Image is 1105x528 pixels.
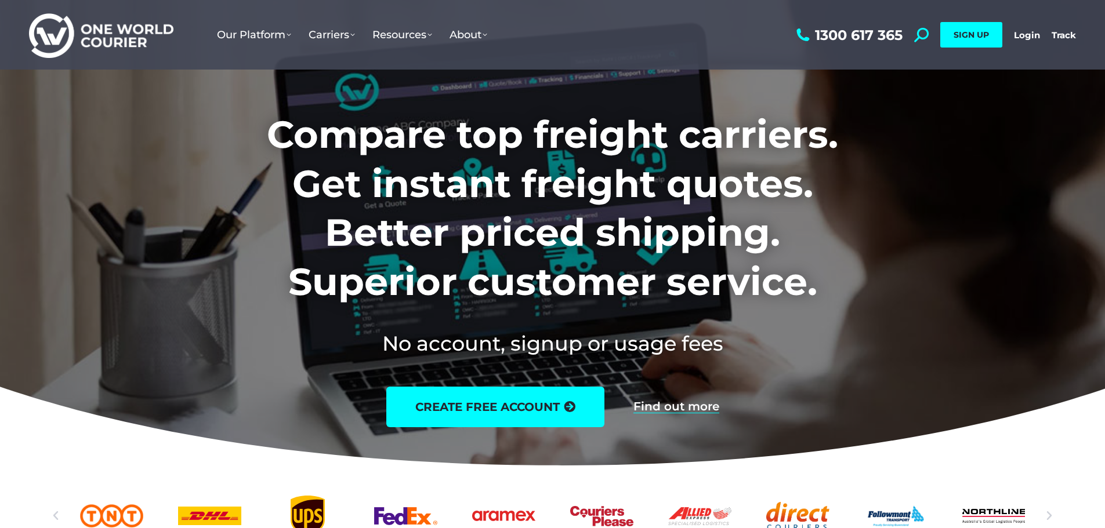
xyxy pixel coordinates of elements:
a: create free account [386,387,604,427]
a: Login [1014,30,1040,41]
a: Our Platform [208,17,300,53]
a: SIGN UP [940,22,1002,48]
a: Track [1052,30,1076,41]
span: About [450,28,487,41]
span: SIGN UP [954,30,989,40]
a: Resources [364,17,441,53]
img: One World Courier [29,12,173,59]
h2: No account, signup or usage fees [190,329,915,358]
a: Carriers [300,17,364,53]
a: Find out more [633,400,719,413]
span: Our Platform [217,28,291,41]
span: Resources [372,28,432,41]
a: About [441,17,496,53]
h1: Compare top freight carriers. Get instant freight quotes. Better priced shipping. Superior custom... [190,110,915,306]
a: 1300 617 365 [794,28,903,42]
span: Carriers [309,28,355,41]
